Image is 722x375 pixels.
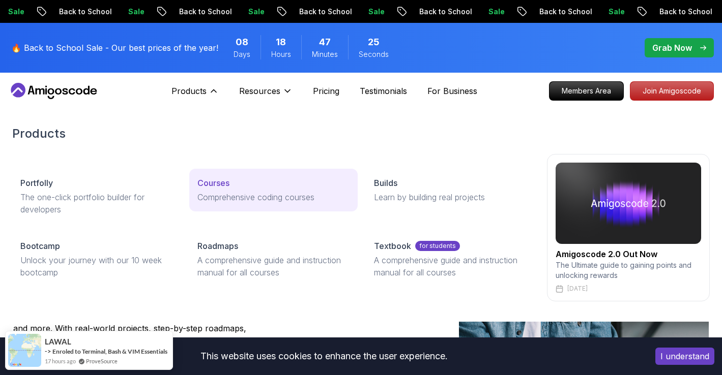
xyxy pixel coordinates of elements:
a: Enroled to Terminal, Bash & VIM Essentials [52,348,167,355]
span: 18 Hours [276,35,286,49]
a: Pricing [313,85,339,97]
p: Comprehensive coding courses [197,191,350,203]
a: BootcampUnlock your journey with our 10 week bootcamp [12,232,181,287]
span: Minutes [312,49,338,59]
p: Amigoscode has helped thousands of developers land roles at Amazon, [PERSON_NAME] Bank, [PERSON_N... [13,298,257,359]
span: 47 Minutes [319,35,331,49]
p: A comprehensive guide and instruction manual for all courses [374,254,527,278]
span: 17 hours ago [45,357,76,365]
a: ProveSource [86,357,118,365]
div: This website uses cookies to enhance the user experience. [8,345,640,367]
a: Join Amigoscode [630,81,714,101]
a: PortfollyThe one-click portfolio builder for developers [12,169,181,224]
img: provesource social proof notification image [8,334,41,367]
span: Hours [271,49,291,59]
p: Back to School [47,7,117,17]
p: Back to School [167,7,237,17]
a: amigoscode 2.0Amigoscode 2.0 Out NowThe Ultimate guide to gaining points and unlocking rewards[DATE] [547,154,710,301]
p: Learn by building real projects [374,191,527,203]
p: Bootcamp [20,240,60,252]
h2: Amigoscode 2.0 Out Now [556,248,701,260]
p: Sale [237,7,269,17]
button: Accept cookies [655,348,714,365]
span: Days [234,49,250,59]
span: LAWAL [45,337,71,346]
p: Sale [117,7,149,17]
p: Members Area [550,82,623,100]
span: 25 Seconds [368,35,380,49]
span: Seconds [359,49,389,59]
p: A comprehensive guide and instruction manual for all courses [197,254,350,278]
p: Unlock your journey with our 10 week bootcamp [20,254,173,278]
p: for students [415,241,460,251]
p: Back to School [648,7,717,17]
p: Roadmaps [197,240,238,252]
span: -> [45,347,51,355]
p: Sale [597,7,629,17]
p: Back to School [408,7,477,17]
p: Products [171,85,207,97]
span: 8 Days [236,35,248,49]
button: Products [171,85,219,105]
p: Join Amigoscode [630,82,713,100]
p: The one-click portfolio builder for developers [20,191,173,215]
a: CoursesComprehensive coding courses [189,169,358,211]
p: [DATE] [567,285,588,293]
a: BuildsLearn by building real projects [366,169,535,211]
p: Back to School [287,7,357,17]
p: Grab Now [652,42,692,54]
h2: Products [12,126,710,142]
a: For Business [427,85,477,97]
p: Sale [357,7,389,17]
p: 🔥 Back to School Sale - Our best prices of the year! [11,42,218,54]
p: Builds [374,177,397,189]
img: amigoscode 2.0 [556,163,701,244]
p: Resources [239,85,280,97]
p: Textbook [374,240,411,252]
a: Testimonials [360,85,407,97]
a: Textbookfor studentsA comprehensive guide and instruction manual for all courses [366,232,535,287]
button: Resources [239,85,293,105]
p: Portfolly [20,177,53,189]
p: Back to School [528,7,597,17]
p: Sale [477,7,509,17]
p: Courses [197,177,229,189]
a: Members Area [549,81,624,101]
p: The Ultimate guide to gaining points and unlocking rewards [556,260,701,280]
a: RoadmapsA comprehensive guide and instruction manual for all courses [189,232,358,287]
